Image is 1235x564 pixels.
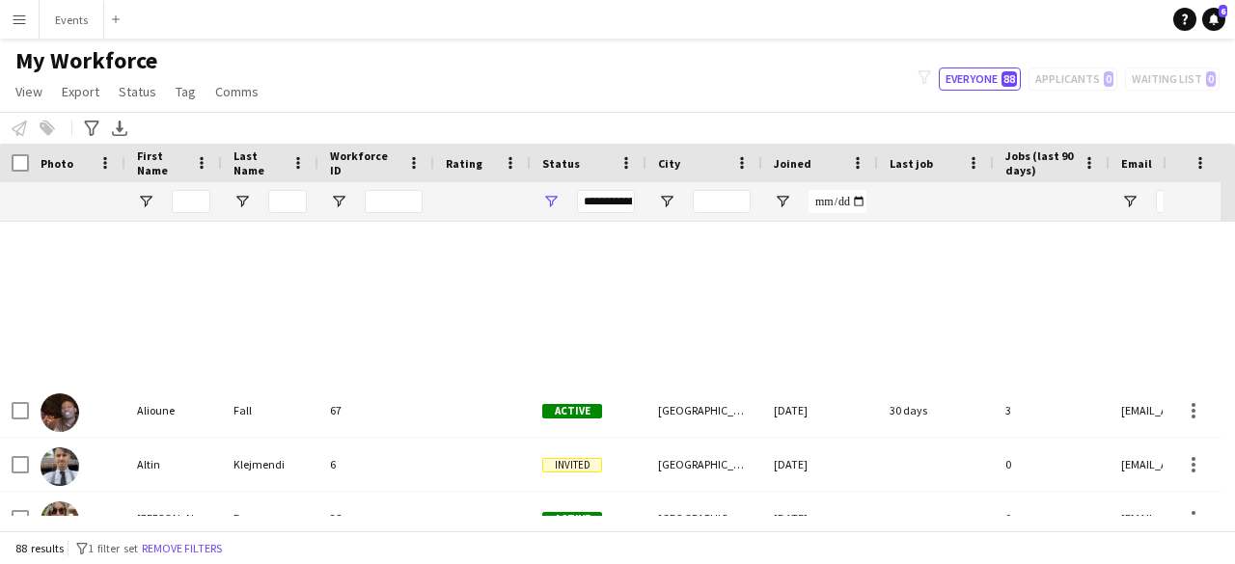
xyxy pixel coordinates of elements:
[1005,148,1075,177] span: Jobs (last 90 days)
[233,148,284,177] span: Last Name
[809,190,866,213] input: Joined Filter Input
[8,79,50,104] a: View
[15,46,157,75] span: My Workforce
[762,492,878,545] div: [DATE]
[994,384,1110,437] div: 3
[172,190,210,213] input: First Name Filter Input
[138,538,226,559] button: Remove filters
[15,83,42,100] span: View
[646,438,762,491] div: [GEOGRAPHIC_DATA]
[137,193,154,210] button: Open Filter Menu
[88,541,138,555] span: 1 filter set
[176,83,196,100] span: Tag
[41,447,79,486] img: Altin Klejmendi
[890,156,933,171] span: Last job
[1121,156,1152,171] span: Email
[646,492,762,545] div: [GEOGRAPHIC_DATA]
[542,404,602,418] span: Active
[62,83,99,100] span: Export
[878,384,994,437] div: 30 days
[222,438,318,491] div: Klejmendi
[774,193,791,210] button: Open Filter Menu
[233,193,251,210] button: Open Filter Menu
[125,384,222,437] div: Alioune
[318,492,434,545] div: 38
[215,83,259,100] span: Comms
[54,79,107,104] a: Export
[125,438,222,491] div: Altin
[1002,71,1017,87] span: 88
[168,79,204,104] a: Tag
[80,117,103,140] app-action-btn: Advanced filters
[939,67,1021,91] button: Everyone88
[762,438,878,491] div: [DATE]
[318,384,434,437] div: 67
[222,492,318,545] div: Fox
[330,148,399,177] span: Workforce ID
[658,156,680,171] span: City
[446,156,482,171] span: Rating
[542,193,560,210] button: Open Filter Menu
[994,492,1110,545] div: 0
[207,79,266,104] a: Comms
[1202,8,1225,31] a: 6
[119,83,156,100] span: Status
[762,384,878,437] div: [DATE]
[108,117,131,140] app-action-btn: Export XLSX
[365,190,423,213] input: Workforce ID Filter Input
[268,190,307,213] input: Last Name Filter Input
[137,148,187,177] span: First Name
[542,458,602,472] span: Invited
[646,384,762,437] div: [GEOGRAPHIC_DATA]
[542,512,602,526] span: Active
[994,438,1110,491] div: 0
[41,501,79,540] img: Amy Louise Fox
[542,156,580,171] span: Status
[318,438,434,491] div: 6
[330,193,347,210] button: Open Filter Menu
[774,156,811,171] span: Joined
[41,156,73,171] span: Photo
[125,492,222,545] div: [PERSON_NAME] [PERSON_NAME]
[1219,5,1227,17] span: 6
[693,190,751,213] input: City Filter Input
[41,393,79,432] img: Alioune Fall
[40,1,104,39] button: Events
[111,79,164,104] a: Status
[222,384,318,437] div: Fall
[1121,193,1139,210] button: Open Filter Menu
[658,193,675,210] button: Open Filter Menu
